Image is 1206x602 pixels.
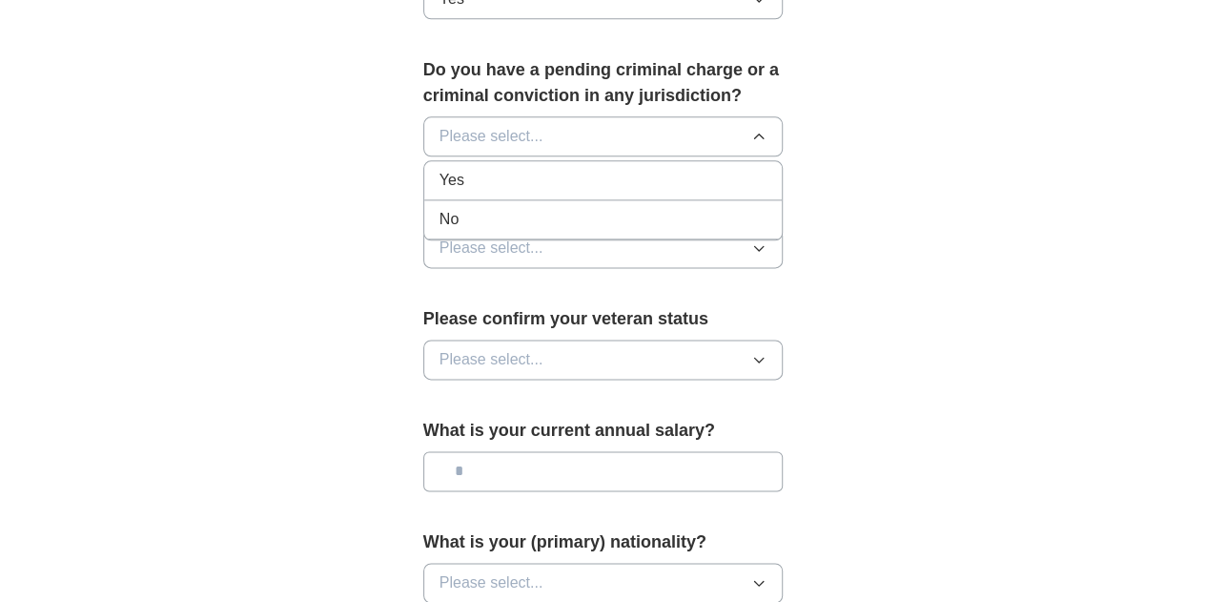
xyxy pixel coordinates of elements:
button: Please select... [423,228,784,268]
span: No [439,208,459,231]
button: Please select... [423,340,784,380]
span: Please select... [439,348,543,371]
button: Please select... [423,116,784,156]
label: What is your (primary) nationality? [423,529,784,555]
span: Yes [439,169,464,192]
span: Please select... [439,571,543,594]
label: Do you have a pending criminal charge or a criminal conviction in any jurisdiction? [423,57,784,109]
span: Please select... [439,125,543,148]
span: Please select... [439,237,543,259]
label: Please confirm your veteran status [423,306,784,332]
label: What is your current annual salary? [423,418,784,444]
